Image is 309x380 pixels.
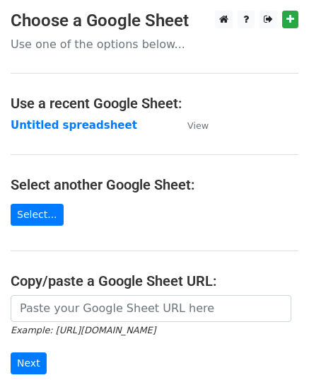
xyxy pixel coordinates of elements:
h4: Use a recent Google Sheet: [11,95,298,112]
h4: Copy/paste a Google Sheet URL: [11,272,298,289]
p: Use one of the options below... [11,37,298,52]
small: View [187,120,209,131]
h3: Choose a Google Sheet [11,11,298,31]
h4: Select another Google Sheet: [11,176,298,193]
a: View [173,119,209,132]
a: Untitled spreadsheet [11,119,137,132]
input: Next [11,352,47,374]
input: Paste your Google Sheet URL here [11,295,291,322]
a: Select... [11,204,64,226]
small: Example: [URL][DOMAIN_NAME] [11,325,156,335]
